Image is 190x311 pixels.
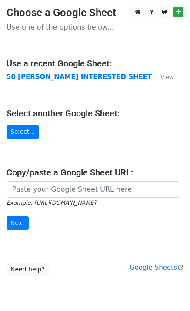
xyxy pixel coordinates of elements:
[7,199,96,206] small: Example: [URL][DOMAIN_NAME]
[7,263,49,276] a: Need help?
[7,58,183,69] h4: Use a recent Google Sheet:
[7,108,183,119] h4: Select another Google Sheet:
[7,125,39,139] a: Select...
[7,216,29,230] input: Next
[7,23,183,32] p: Use one of the options below...
[7,73,152,81] a: 50 [PERSON_NAME] INTERESTED SHEET
[7,181,179,198] input: Paste your Google Sheet URL here
[7,167,183,178] h4: Copy/paste a Google Sheet URL:
[152,73,173,81] a: View
[130,264,183,271] a: Google Sheets
[7,7,183,19] h3: Choose a Google Sheet
[160,74,173,80] small: View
